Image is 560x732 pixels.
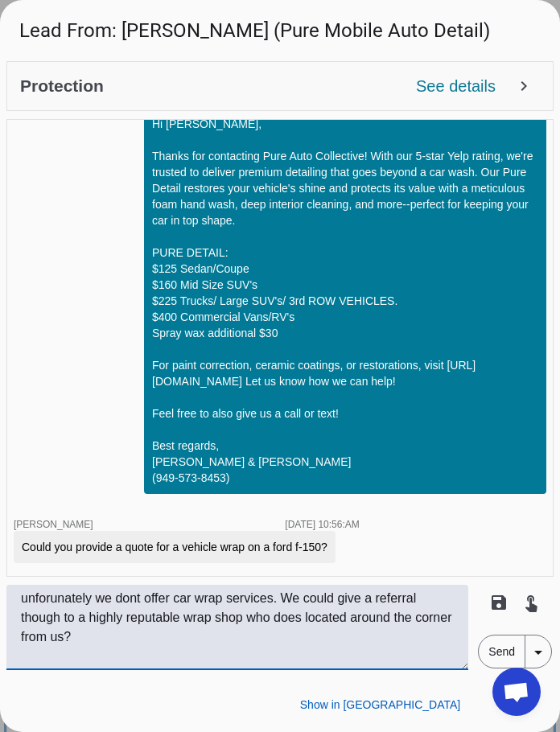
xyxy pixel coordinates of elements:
mat-icon: touch_app [521,593,541,612]
span: See details [416,78,496,94]
button: Close [486,690,541,719]
mat-icon: arrow_drop_down [529,643,548,662]
div: Could you provide a quote for a vehicle wrap on a ford f-150? [22,539,327,555]
mat-icon: expand_more [514,76,533,96]
span: Send [479,635,525,668]
button: Show in [GEOGRAPHIC_DATA] [287,690,473,719]
div: Hi [PERSON_NAME], Thanks for contacting Pure Auto Collective! With our 5-star Yelp rating, we're ... [152,116,538,486]
div: [DATE] 10:56:AM [285,520,359,529]
h2: Protection [20,78,104,94]
mat-icon: save [489,593,509,612]
span: [PERSON_NAME] [14,519,93,530]
div: Open chat [492,668,541,716]
span: Show in [GEOGRAPHIC_DATA] [300,698,460,711]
